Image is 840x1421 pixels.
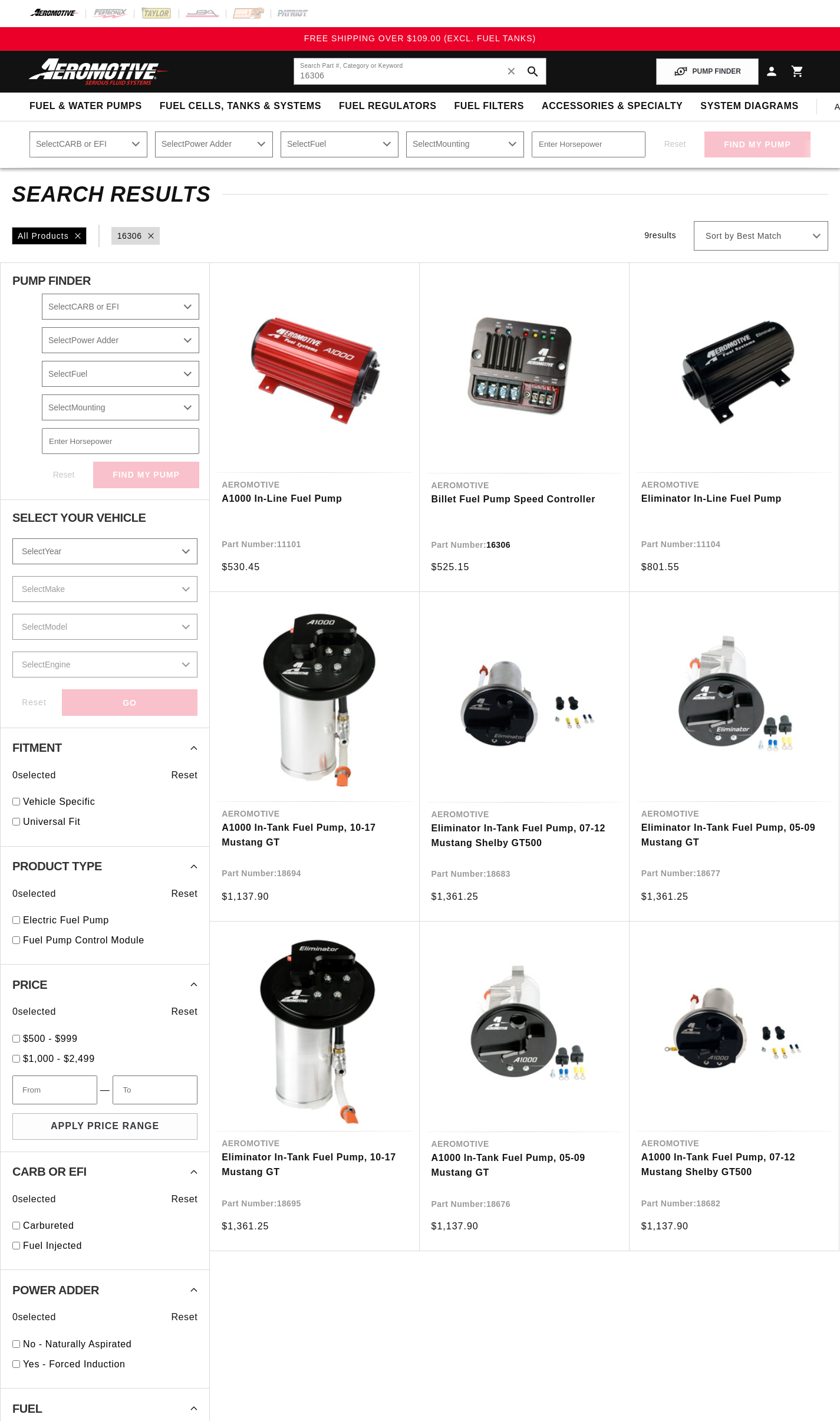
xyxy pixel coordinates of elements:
span: 9 results [644,231,676,240]
h2: Search Results [12,185,828,204]
input: Enter Horsepower [532,131,645,157]
span: Fuel & Water Pumps [29,100,142,113]
select: Fuel [281,131,398,157]
a: A1000 In-Tank Fuel Pump, 05-09 Mustang GT [431,1150,618,1180]
select: Power Adder [42,327,199,353]
a: A1000 In-Tank Fuel Pump, 10-17 Mustang GT [222,820,407,850]
span: 0 selected [12,1192,56,1207]
span: CARB or EFI [12,1166,87,1177]
span: Product Type [12,860,102,872]
span: PUMP FINDER [12,275,91,287]
button: Apply Price Range [12,1113,197,1140]
a: Yes - Forced Induction [23,1357,197,1372]
a: 16306 [117,229,142,242]
summary: System Diagrams [691,93,807,120]
a: Billet Fuel Pump Speed Controller [431,492,618,507]
span: Reset [171,1004,197,1019]
select: Fuel [42,361,199,387]
span: Fuel Cells, Tanks & Systems [160,100,321,113]
a: A1000 In-Tank Fuel Pump, 07-12 Mustang Shelby GT500 [641,1150,827,1180]
select: CARB or EFI [29,131,147,157]
div: All Products [12,227,87,245]
span: Reset [171,768,197,783]
a: Universal Fit [23,814,197,830]
span: Reset [171,1192,197,1207]
button: search button [520,58,546,84]
select: Year [12,538,197,564]
span: $500 - $999 [23,1034,77,1044]
input: To [113,1075,197,1104]
span: Reset [171,1310,197,1325]
span: ✕ [506,62,517,81]
summary: Fuel Cells, Tanks & Systems [151,93,330,120]
span: Fitment [12,742,62,754]
a: Eliminator In-Tank Fuel Pump, 05-09 Mustang GT [641,820,827,850]
summary: Fuel Regulators [330,93,445,120]
input: Enter Horsepower [42,428,199,454]
span: 0 selected [12,768,56,783]
span: Fuel [12,1403,42,1415]
select: Make [12,576,197,602]
a: Eliminator In-Tank Fuel Pump, 07-12 Mustang Shelby GT500 [431,821,618,851]
a: A1000 In-Line Fuel Pump [222,491,407,506]
button: PUMP FINDER [656,58,759,85]
summary: Fuel & Water Pumps [21,93,151,120]
a: Eliminator In-Line Fuel Pump [641,491,827,506]
select: Sort by [694,221,828,251]
summary: Fuel Filters [445,93,533,120]
select: Power Adder [155,131,273,157]
a: Fuel Injected [23,1238,197,1254]
span: $1,000 - $2,499 [23,1054,95,1064]
span: Fuel Regulators [339,100,436,113]
input: From [12,1075,97,1104]
select: Model [12,614,197,640]
a: Eliminator In-Tank Fuel Pump, 10-17 Mustang GT [222,1150,407,1180]
a: Carbureted [23,1218,197,1233]
select: Engine [12,652,197,677]
a: Vehicle Specific [23,794,197,810]
span: Price [12,979,47,991]
input: Search by Part Number, Category or Keyword [294,58,545,84]
a: Fuel Pump Control Module [23,933,197,948]
span: Fuel Filters [454,100,524,113]
a: Electric Fuel Pump [23,913,197,928]
div: Select Your Vehicle [12,512,197,527]
span: 0 selected [12,1310,56,1325]
select: Mounting [42,394,199,420]
img: Aeromotive [25,58,173,85]
span: — [100,1083,110,1098]
a: No - Naturally Aspirated [23,1337,197,1352]
span: System Diagrams [700,100,798,113]
select: Mounting [406,131,524,157]
span: Accessories & Specialty [542,100,683,113]
span: FREE SHIPPING OVER $109.00 (EXCL. FUEL TANKS) [304,34,536,43]
summary: Accessories & Specialty [533,93,691,120]
span: Sort by [706,231,734,242]
span: Reset [171,886,197,902]
select: CARB or EFI [42,294,199,320]
span: 0 selected [12,1004,56,1019]
span: Power Adder [12,1284,99,1296]
span: 0 selected [12,886,56,902]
